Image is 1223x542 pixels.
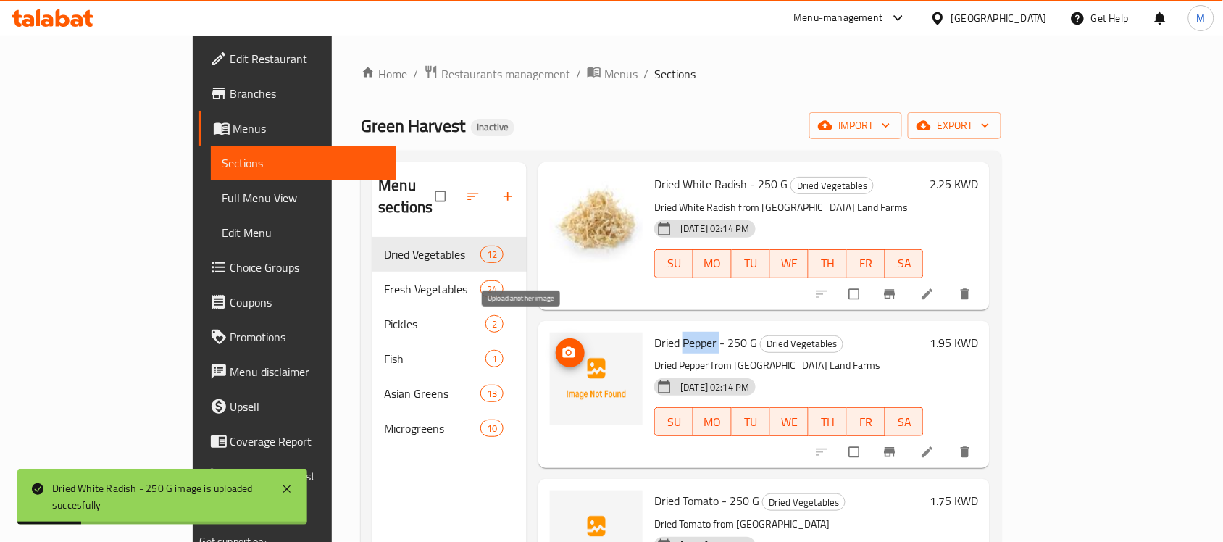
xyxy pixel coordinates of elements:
a: Promotions [199,320,397,354]
span: Grocery Checklist [230,467,385,485]
div: Microgreens10 [372,411,527,446]
a: Full Menu View [211,180,397,215]
li: / [643,65,648,83]
button: upload picture [556,338,585,367]
span: import [821,117,890,135]
span: Fish [384,350,485,367]
button: TU [732,249,770,278]
a: Coupons [199,285,397,320]
span: Microgreens [384,420,480,437]
span: Choice Groups [230,259,385,276]
a: Edit Restaurant [199,41,397,76]
span: 2 [486,317,503,331]
span: 12 [481,248,503,262]
h2: Menu sections [378,175,435,218]
div: items [485,350,504,367]
span: SU [661,253,688,274]
a: Edit Menu [211,215,397,250]
span: Dried Vegetables [763,494,845,511]
span: Select to update [840,438,871,466]
span: Asian Greens [384,385,480,402]
button: Branch-specific-item [874,436,909,468]
span: Dried Vegetables [761,335,843,352]
button: export [908,112,1001,139]
button: TH [809,249,847,278]
span: Coverage Report [230,433,385,450]
div: Fresh Vegetables24 [372,272,527,307]
div: Dried Vegetables [790,177,874,194]
span: Sections [654,65,696,83]
div: Dried White Radish - 250 G image is uploaded succesfully [52,480,267,513]
span: SU [661,412,688,433]
span: FR [853,412,880,433]
span: M [1197,10,1206,26]
a: Menu disclaimer [199,354,397,389]
img: Dried White Radish - 250 G [550,174,643,267]
li: / [413,65,418,83]
p: Dried Tomato from [GEOGRAPHIC_DATA] [654,515,924,533]
span: MO [699,253,726,274]
span: Dried Tomato - 250 G [654,490,759,512]
div: Asian Greens13 [372,376,527,411]
button: SU [654,249,693,278]
a: Grocery Checklist [199,459,397,493]
span: Branches [230,85,385,102]
div: items [480,385,504,402]
div: Inactive [471,119,514,136]
span: Dried White Radish - 250 G [654,173,788,195]
button: MO [693,249,732,278]
span: TU [738,412,764,433]
p: Dried Pepper from [GEOGRAPHIC_DATA] Land Farms [654,357,924,375]
button: TU [732,407,770,436]
nav: Menu sections [372,231,527,451]
span: Coupons [230,293,385,311]
div: [GEOGRAPHIC_DATA] [951,10,1047,26]
div: Menu-management [794,9,883,27]
button: MO [693,407,732,436]
span: Menu disclaimer [230,363,385,380]
a: Coverage Report [199,424,397,459]
span: Select to update [840,280,871,308]
nav: breadcrumb [361,64,1001,83]
span: 1 [486,352,503,366]
span: Dried Pepper - 250 G [654,332,757,354]
a: Restaurants management [424,64,570,83]
a: Menus [199,111,397,146]
div: items [480,420,504,437]
span: Sort sections [457,180,492,212]
a: Upsell [199,389,397,424]
a: Branches [199,76,397,111]
button: TH [809,407,847,436]
div: Dried Vegetables [762,493,846,511]
h6: 1.95 KWD [930,333,978,353]
button: FR [847,249,885,278]
a: Edit menu item [920,445,938,459]
div: Pickles2 [372,307,527,341]
span: [DATE] 02:14 PM [675,380,755,394]
span: Fresh Vegetables [384,280,480,298]
span: TH [814,412,841,433]
span: Promotions [230,328,385,346]
img: Dried Pepper - 250 G [550,333,643,425]
span: 24 [481,283,503,296]
span: TH [814,253,841,274]
div: Dried Vegetables [384,246,480,263]
span: Menus [604,65,638,83]
a: Menus [587,64,638,83]
span: Upsell [230,398,385,415]
span: Pickles [384,315,485,333]
div: Fish1 [372,341,527,376]
span: Inactive [471,121,514,133]
span: Full Menu View [222,189,385,207]
h6: 2.25 KWD [930,174,978,194]
button: delete [949,278,984,310]
span: 10 [481,422,503,435]
span: MO [699,412,726,433]
p: Dried White Radish from [GEOGRAPHIC_DATA] Land Farms [654,199,924,217]
span: 13 [481,387,503,401]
